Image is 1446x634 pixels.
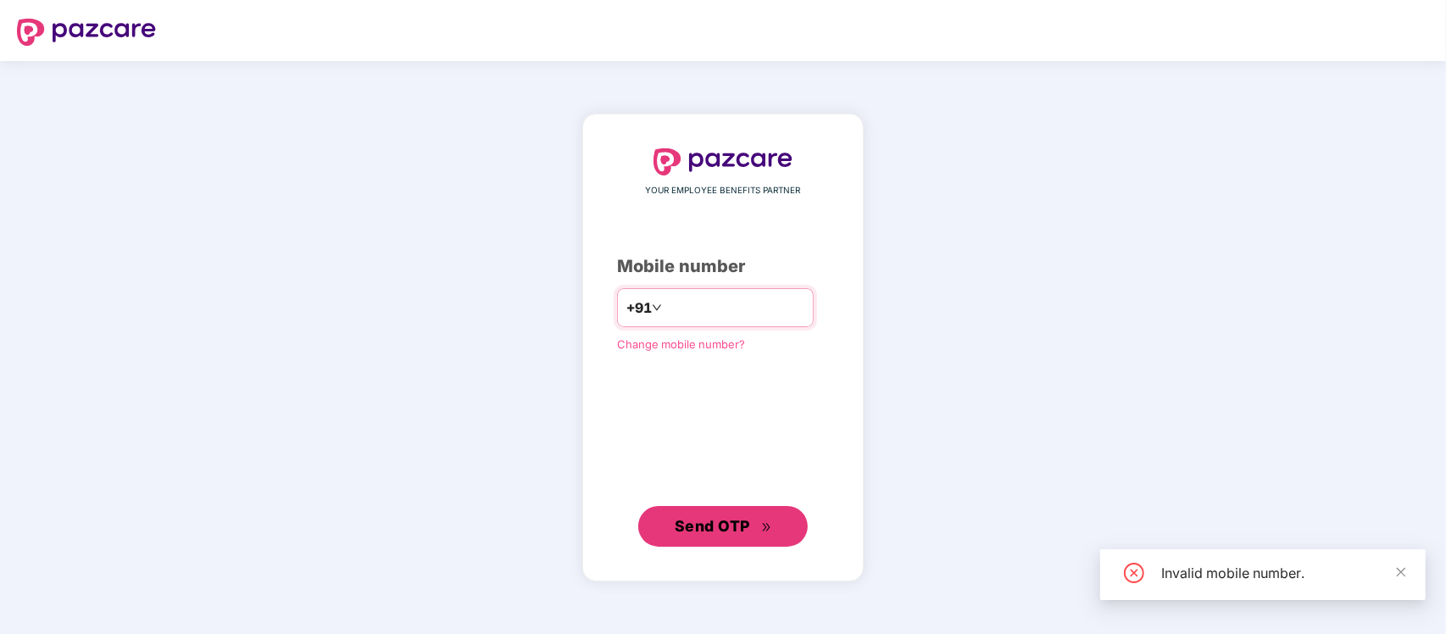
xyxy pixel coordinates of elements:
[652,303,662,313] span: down
[761,522,772,533] span: double-right
[626,298,652,319] span: +91
[646,184,801,197] span: YOUR EMPLOYEE BENEFITS PARTNER
[675,517,750,535] span: Send OTP
[1124,563,1144,583] span: close-circle
[17,19,156,46] img: logo
[617,337,745,351] a: Change mobile number?
[638,506,808,547] button: Send OTPdouble-right
[1161,563,1405,583] div: Invalid mobile number.
[653,148,793,175] img: logo
[1395,566,1407,578] span: close
[617,253,829,280] div: Mobile number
